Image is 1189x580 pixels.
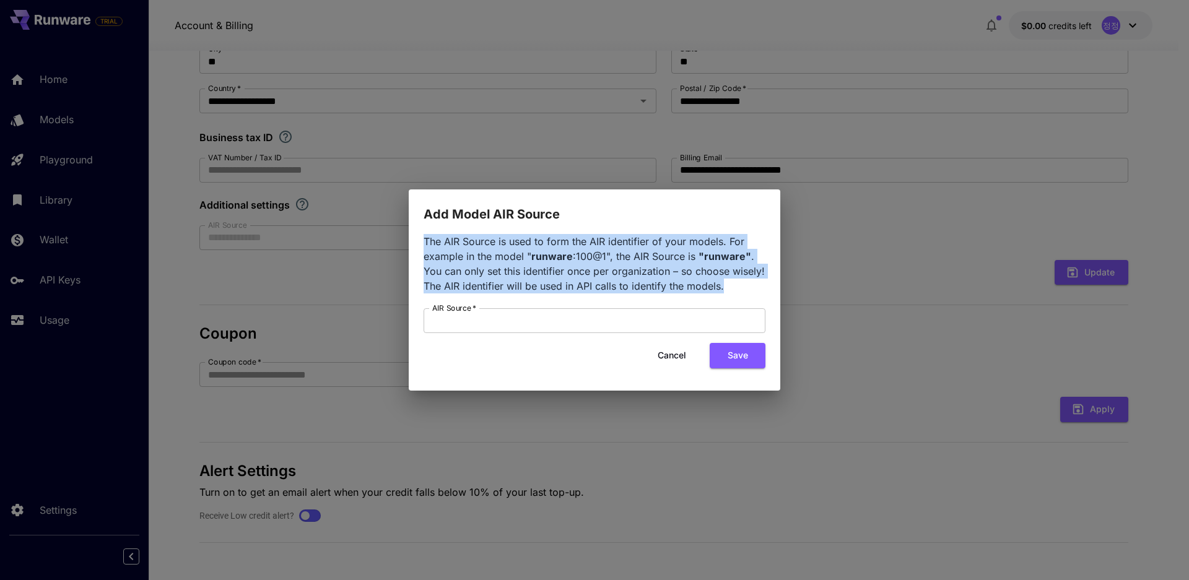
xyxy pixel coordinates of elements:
label: AIR Source [432,303,476,313]
b: "runware" [699,250,751,262]
span: The AIR Source is used to form the AIR identifier of your models. For example in the model " :100... [424,235,765,292]
button: Save [710,343,765,368]
button: Cancel [644,343,700,368]
h2: Add Model AIR Source [409,189,780,224]
b: runware [531,250,573,262]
